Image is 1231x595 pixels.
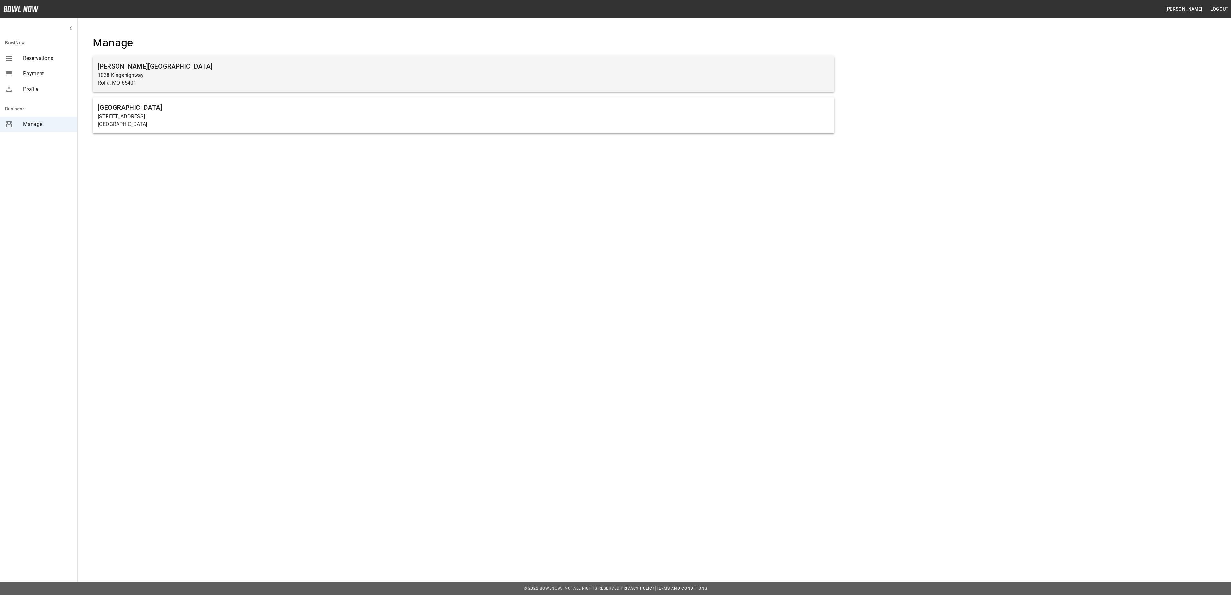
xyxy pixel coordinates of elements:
span: Profile [23,85,72,93]
span: Payment [23,70,72,78]
p: [GEOGRAPHIC_DATA] [98,120,829,128]
span: Reservations [23,54,72,62]
a: Terms and Conditions [656,586,707,590]
p: [STREET_ADDRESS] [98,113,829,120]
p: 1038 Kingshighway [98,71,829,79]
button: Logout [1208,3,1231,15]
a: Privacy Policy [621,586,655,590]
p: Rolla, MO 65401 [98,79,829,87]
h6: [PERSON_NAME][GEOGRAPHIC_DATA] [98,61,829,71]
button: [PERSON_NAME] [1163,3,1205,15]
img: logo [3,6,39,12]
span: © 2022 BowlNow, Inc. All Rights Reserved. [524,586,621,590]
h6: [GEOGRAPHIC_DATA] [98,102,829,113]
span: Manage [23,120,72,128]
h4: Manage [93,36,834,50]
